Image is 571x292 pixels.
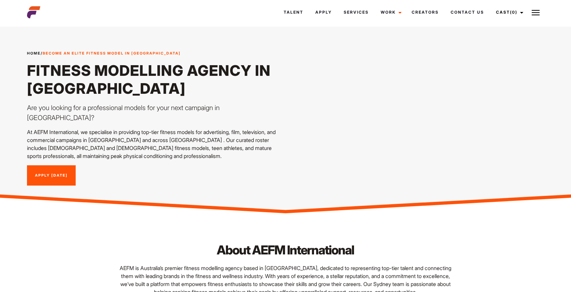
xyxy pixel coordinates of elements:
[490,3,527,21] a: Cast(0)
[43,51,181,56] strong: Become an Elite Fitness Model in [GEOGRAPHIC_DATA]
[309,3,338,21] a: Apply
[27,103,282,123] p: Are you looking for a professional models for your next campaign in [GEOGRAPHIC_DATA]?
[27,165,76,186] a: Apply [DATE]
[27,51,181,56] span: /
[532,9,540,17] img: Burger icon
[406,3,445,21] a: Creators
[338,3,375,21] a: Services
[27,128,282,160] p: At AEFM International, we specialise in providing top-tier fitness models for advertising, film, ...
[27,6,40,19] img: cropped-aefm-brand-fav-22-square.png
[375,3,406,21] a: Work
[27,62,282,97] h1: Fitness Modelling Agency in [GEOGRAPHIC_DATA]
[114,241,457,259] h2: About AEFM International
[278,3,309,21] a: Talent
[445,3,490,21] a: Contact Us
[510,10,517,15] span: (0)
[27,51,41,56] a: Home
